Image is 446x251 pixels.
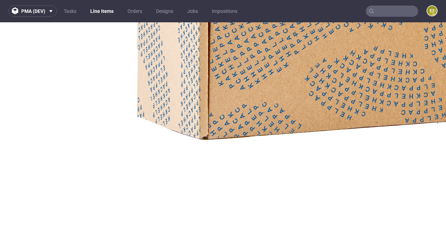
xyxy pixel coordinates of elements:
figcaption: e2 [427,6,437,16]
a: Impositions [208,6,241,17]
a: Orders [123,6,146,17]
a: Tasks [60,6,80,17]
button: pma (dev) [8,6,57,17]
span: pma (dev) [21,9,45,14]
a: Line Items [86,6,118,17]
a: Jobs [183,6,202,17]
a: Designs [152,6,177,17]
